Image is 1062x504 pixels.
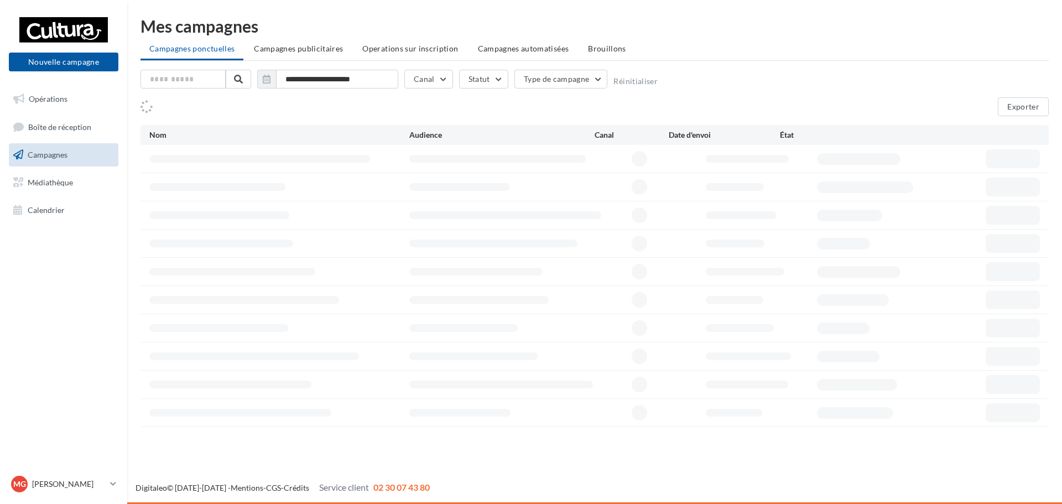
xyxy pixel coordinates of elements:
span: © [DATE]-[DATE] - - - [136,483,430,492]
span: Brouillons [588,44,626,53]
a: CGS [266,483,281,492]
div: Nom [149,129,409,141]
a: Boîte de réception [7,115,121,139]
a: Calendrier [7,199,121,222]
button: Réinitialiser [613,77,658,86]
span: 02 30 07 43 80 [373,482,430,492]
span: Campagnes publicitaires [254,44,343,53]
a: Crédits [284,483,309,492]
a: Campagnes [7,143,121,167]
span: Opérations [29,94,67,103]
a: MG [PERSON_NAME] [9,474,118,495]
button: Exporter [998,97,1049,116]
button: Statut [459,70,508,89]
span: Médiathèque [28,178,73,187]
span: Calendrier [28,205,65,214]
div: État [780,129,891,141]
button: Nouvelle campagne [9,53,118,71]
span: MG [13,479,26,490]
span: Boîte de réception [28,122,91,131]
button: Type de campagne [514,70,608,89]
div: Mes campagnes [140,18,1049,34]
span: Campagnes automatisées [478,44,569,53]
div: Audience [409,129,595,141]
span: Service client [319,482,369,492]
a: Médiathèque [7,171,121,194]
span: Campagnes [28,150,67,159]
a: Digitaleo [136,483,167,492]
div: Date d'envoi [669,129,780,141]
span: Operations sur inscription [362,44,458,53]
a: Mentions [231,483,263,492]
a: Opérations [7,87,121,111]
button: Canal [404,70,453,89]
p: [PERSON_NAME] [32,479,106,490]
div: Canal [595,129,669,141]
